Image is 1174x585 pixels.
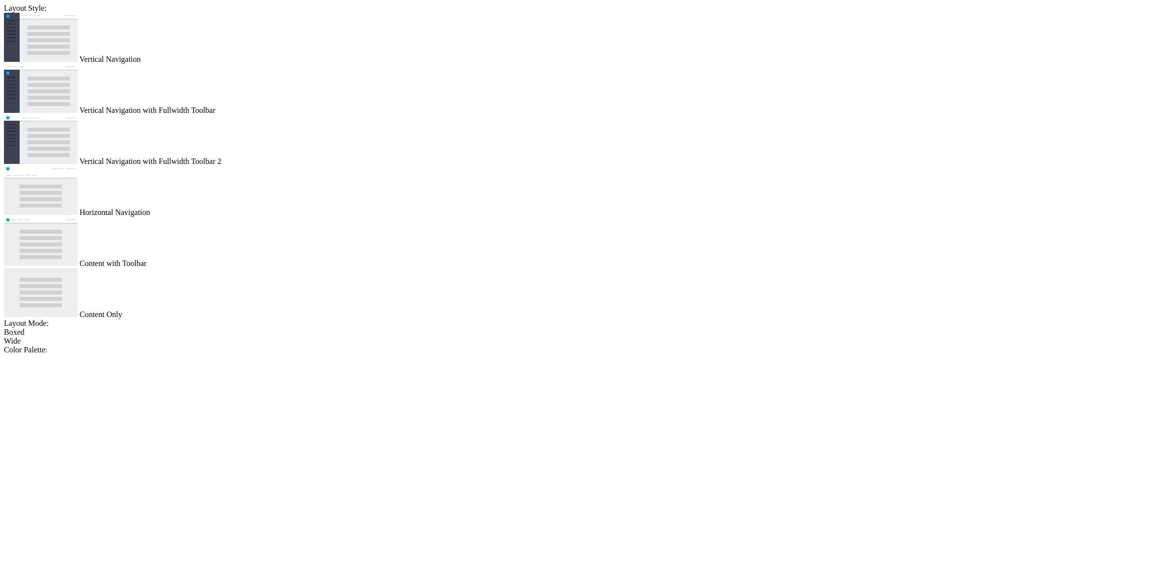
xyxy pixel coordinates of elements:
[4,217,78,266] img: content-with-toolbar.jpg
[4,64,78,113] img: vertical-nav-with-full-toolbar.jpg
[80,310,122,319] span: Content Only
[4,217,1170,268] md-radio-button: Content with Toolbar
[80,157,222,165] span: Vertical Navigation with Fullwidth Toolbar 2
[4,328,1170,337] md-radio-button: Boxed
[4,13,1170,64] md-radio-button: Vertical Navigation
[4,4,1170,13] div: Layout Style:
[4,166,78,215] img: horizontal-nav.jpg
[4,64,1170,115] md-radio-button: Vertical Navigation with Fullwidth Toolbar
[4,115,1170,166] md-radio-button: Vertical Navigation with Fullwidth Toolbar 2
[4,337,1170,346] md-radio-button: Wide
[4,268,1170,319] md-radio-button: Content Only
[80,106,216,114] span: Vertical Navigation with Fullwidth Toolbar
[80,55,141,63] span: Vertical Navigation
[80,259,146,267] span: Content with Toolbar
[4,115,78,164] img: vertical-nav-with-full-toolbar-2.jpg
[80,208,150,216] span: Horizontal Navigation
[4,346,1170,354] div: Color Palette:
[4,166,1170,217] md-radio-button: Horizontal Navigation
[4,319,1170,328] div: Layout Mode:
[4,268,78,317] img: content-only.jpg
[4,13,78,62] img: vertical-nav.jpg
